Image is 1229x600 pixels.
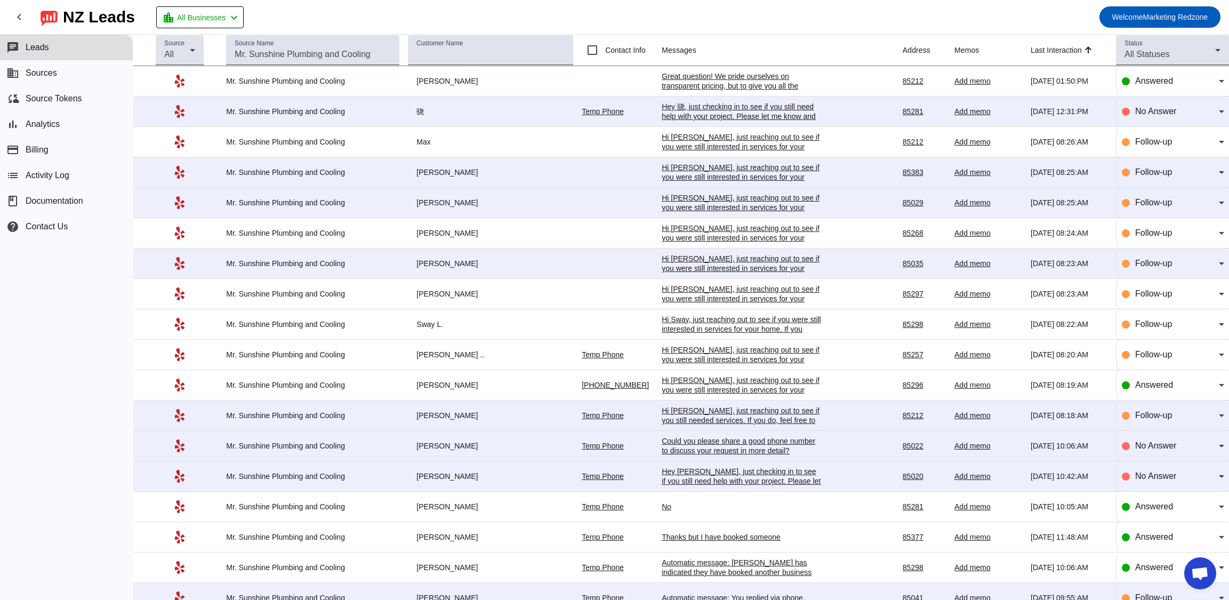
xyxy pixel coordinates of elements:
div: [DATE] 08:20:AM [1031,350,1107,359]
div: Hi [PERSON_NAME], just reaching out to see if you still needed services. If you do, feel free to ... [662,406,822,454]
div: [DATE] 08:26:AM [1031,137,1107,147]
div: [PERSON_NAME] [408,228,568,238]
a: Temp Phone [582,533,624,541]
button: All Businesses [156,6,244,28]
div: [DATE] 10:42:AM [1031,471,1107,481]
mat-label: Source Name [235,40,274,47]
div: [DATE] 10:06:AM [1031,441,1107,451]
button: WelcomeMarketing Redzone [1099,6,1221,28]
span: Marketing Redzone [1112,10,1208,25]
div: 85029 [903,198,946,207]
div: 85212 [903,76,946,86]
span: Follow-up [1135,167,1172,177]
div: Add memo [954,107,1022,116]
div: Mr. Sunshine Plumbing and Cooling [226,259,386,268]
label: Contact Info [603,45,646,55]
mat-icon: Yelp [173,561,186,574]
mat-icon: Yelp [173,166,186,179]
mat-icon: Yelp [173,500,186,513]
span: Documentation [26,196,83,206]
div: Add memo [954,228,1022,238]
div: 85298 [903,563,946,572]
mat-icon: Yelp [173,470,186,483]
div: 85297 [903,289,946,299]
span: Source Tokens [26,94,82,103]
mat-icon: Yelp [173,379,186,391]
th: Address [903,35,954,66]
mat-label: Customer Name [416,40,463,47]
div: Add memo [954,259,1022,268]
div: Hey 骁, just checking in to see if you still need help with your project. Please let me know and f... [662,102,822,140]
div: Add memo [954,198,1022,207]
span: Answered [1135,502,1173,511]
a: Temp Phone [582,107,624,116]
mat-icon: Yelp [173,105,186,118]
div: Thanks but I have booked someone [662,532,822,542]
mat-icon: cloud_sync [6,92,19,105]
div: Add memo [954,289,1022,299]
span: Answered [1135,380,1173,389]
div: Add memo [954,532,1022,542]
div: [PERSON_NAME] [408,259,568,268]
span: No Answer [1135,471,1176,481]
span: Follow-up [1135,289,1172,298]
div: [PERSON_NAME] [408,441,568,451]
div: [PERSON_NAME] [408,76,568,86]
div: Automatic message: [PERSON_NAME] has indicated they have booked another business for this job. [662,558,822,587]
div: [PERSON_NAME] [408,289,568,299]
mat-icon: Yelp [173,287,186,300]
mat-icon: Yelp [173,75,186,87]
a: Temp Phone [582,411,624,420]
div: Mr. Sunshine Plumbing and Cooling [226,107,386,116]
div: 85022 [903,441,946,451]
div: Add memo [954,471,1022,481]
div: 85020 [903,471,946,481]
span: Billing [26,145,49,155]
span: Follow-up [1135,198,1172,207]
a: Temp Phone [582,442,624,450]
div: NZ Leads [63,10,135,25]
span: Welcome [1112,13,1143,21]
div: Add memo [954,319,1022,329]
a: Temp Phone [582,472,624,481]
div: 85296 [903,380,946,390]
div: Mr. Sunshine Plumbing and Cooling [226,532,386,542]
div: [DATE] 08:25:AM [1031,167,1107,177]
span: No Answer [1135,107,1176,116]
mat-icon: help [6,220,19,233]
div: Great question! We pride ourselves on transparent pricing, but to give you all the details, it wo... [662,71,822,148]
div: Mr. Sunshine Plumbing and Cooling [226,350,386,359]
span: All Businesses [177,10,226,25]
mat-icon: Yelp [173,257,186,270]
mat-icon: bar_chart [6,118,19,131]
mat-icon: Yelp [173,439,186,452]
div: [DATE] 08:24:AM [1031,228,1107,238]
span: Follow-up [1135,137,1172,146]
th: Messages [662,35,903,66]
th: Memos [954,35,1031,66]
div: Mr. Sunshine Plumbing and Cooling [226,198,386,207]
mat-icon: Yelp [173,531,186,543]
a: [PHONE_NUMBER] [582,381,649,389]
mat-label: Status [1124,40,1143,47]
mat-icon: Yelp [173,196,186,209]
div: Add memo [954,137,1022,147]
div: [DATE] 08:19:AM [1031,380,1107,390]
div: [PERSON_NAME] [408,198,568,207]
span: Activity Log [26,171,69,180]
div: [PERSON_NAME] [408,471,568,481]
div: 85035 [903,259,946,268]
a: Temp Phone [582,502,624,511]
div: [PERSON_NAME] [408,167,568,177]
div: Add memo [954,563,1022,572]
mat-icon: Yelp [173,348,186,361]
div: Add memo [954,76,1022,86]
div: Hi [PERSON_NAME], just reaching out to see if you were still interested in services for your home... [662,132,822,180]
mat-icon: Yelp [173,409,186,422]
span: Answered [1135,563,1173,572]
div: Hi [PERSON_NAME], just reaching out to see if you were still interested in services for your home... [662,223,822,271]
div: 85281 [903,107,946,116]
div: Last Interaction [1031,45,1082,55]
div: Hi [PERSON_NAME], just reaching out to see if you were still interested in services for your home... [662,284,822,332]
a: Temp Phone [582,563,624,572]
